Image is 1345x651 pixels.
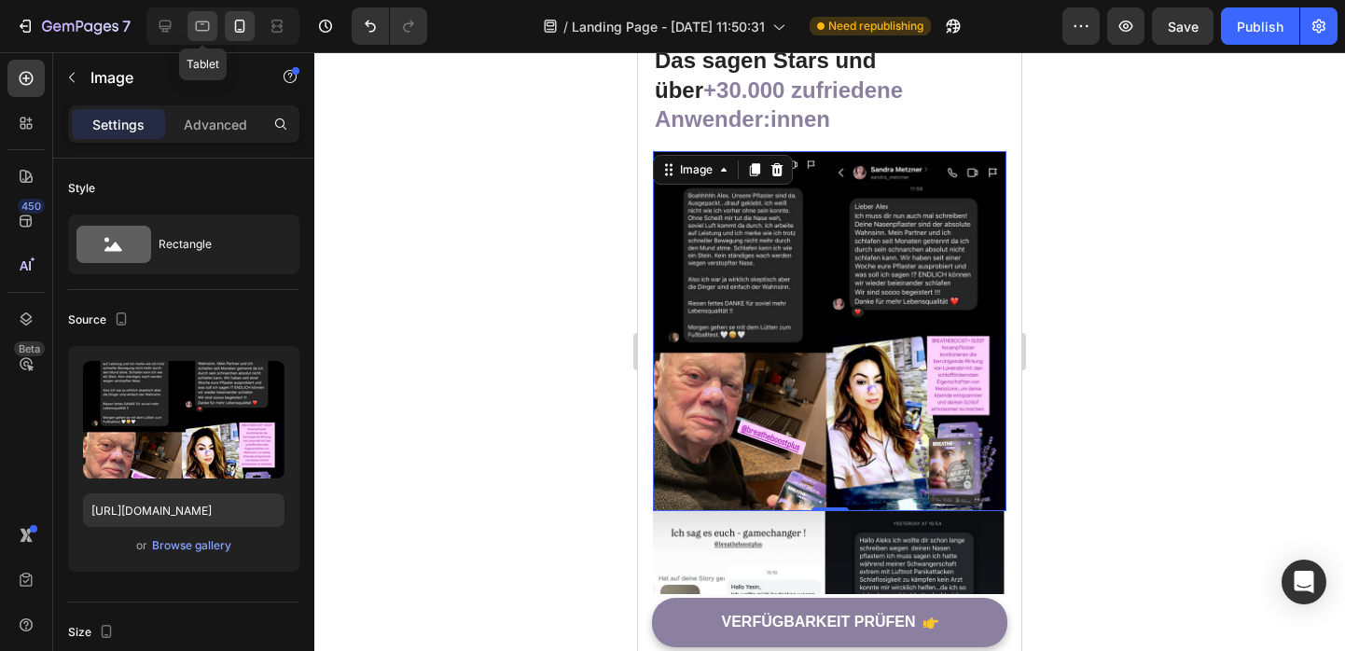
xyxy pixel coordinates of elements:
div: Size [68,620,118,645]
span: Need republishing [828,18,923,35]
button: Browse gallery [151,536,232,555]
p: Image [90,66,249,89]
div: Image [38,109,78,126]
span: Save [1168,19,1199,35]
span: or [136,534,147,557]
p: Settings [92,115,145,134]
input: https://example.com/image.jpg [83,493,284,527]
div: Publish [1237,17,1283,36]
span: +30.000 zufriedene Anwender:innen [17,25,265,79]
p: Advanced [184,115,247,134]
img: preview-image [83,361,284,478]
iframe: Design area [638,52,1021,651]
div: Beta [14,341,45,356]
div: Open Intercom Messenger [1282,560,1326,604]
span: / [563,17,568,36]
span: Landing Page - [DATE] 11:50:31 [572,17,765,36]
p: VERFÜGBARKEIT PRÜFEN [83,561,277,580]
div: Undo/Redo [352,7,427,45]
p: 7 [122,15,131,37]
button: 7 [7,7,139,45]
div: Source [68,308,132,333]
div: Browse gallery [152,537,231,554]
div: 450 [18,199,45,214]
button: Publish [1221,7,1299,45]
div: Rectangle [159,223,272,266]
a: VERFÜGBARKEIT PRÜFEN [14,546,369,595]
div: Style [68,180,95,197]
img: image_demo.jpg [15,99,368,459]
button: Save [1152,7,1213,45]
